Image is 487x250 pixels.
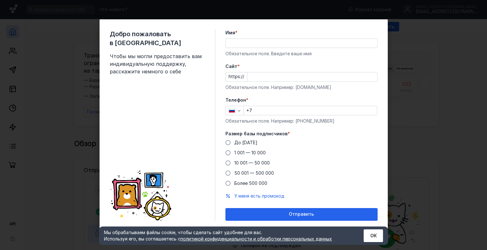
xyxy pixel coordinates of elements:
[225,30,235,36] span: Имя
[234,150,266,155] span: 1 001 — 10 000
[180,236,332,241] a: политикой конфиденциальности и обработки персональных данных
[289,212,314,217] span: Отправить
[225,131,288,137] span: Размер базы подписчиков
[234,160,270,166] span: 10 001 — 50 000
[364,229,383,242] button: ОК
[234,193,284,199] button: У меня есть промокод
[234,170,274,176] span: 50 001 — 500 000
[110,30,205,47] span: Добро пожаловать в [GEOGRAPHIC_DATA]
[225,84,378,91] div: Обязательное поле. Например: [DOMAIN_NAME]
[225,208,378,221] button: Отправить
[234,180,267,186] span: Более 500 000
[225,118,378,124] div: Обязательное поле. Например: [PHONE_NUMBER]
[234,140,257,145] span: До [DATE]
[104,229,348,242] div: Мы обрабатываем файлы cookie, чтобы сделать сайт удобнее для вас. Используя его, вы соглашаетесь c
[225,51,378,57] div: Обязательное поле. Введите ваше имя
[225,63,237,70] span: Cайт
[225,97,246,103] span: Телефон
[234,193,284,199] span: У меня есть промокод
[110,52,205,75] span: Чтобы мы могли предоставить вам индивидуальную поддержку, расскажите немного о себе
